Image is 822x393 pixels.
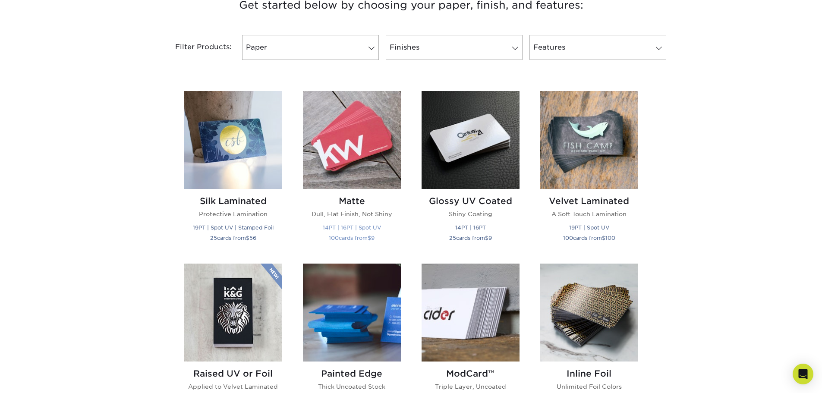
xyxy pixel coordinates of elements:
[184,91,282,253] a: Silk Laminated Business Cards Silk Laminated Protective Lamination 19PT | Spot UV | Stamped Foil ...
[540,196,638,206] h2: Velvet Laminated
[569,224,609,231] small: 19PT | Spot UV
[210,235,217,241] span: 25
[249,235,256,241] span: 56
[303,91,401,253] a: Matte Business Cards Matte Dull, Flat Finish, Not Shiny 14PT | 16PT | Spot UV 100cards from$9
[329,235,375,241] small: cards from
[246,235,249,241] span: $
[540,368,638,379] h2: Inline Foil
[455,224,486,231] small: 14PT | 16PT
[303,210,401,218] p: Dull, Flat Finish, Not Shiny
[371,235,375,241] span: 9
[422,210,520,218] p: Shiny Coating
[303,368,401,379] h2: Painted Edge
[193,224,274,231] small: 19PT | Spot UV | Stamped Foil
[303,91,401,189] img: Matte Business Cards
[422,264,520,362] img: ModCard™ Business Cards
[329,235,339,241] span: 100
[152,35,239,60] div: Filter Products:
[602,235,605,241] span: $
[449,235,492,241] small: cards from
[540,264,638,362] img: Inline Foil Business Cards
[422,91,520,189] img: Glossy UV Coated Business Cards
[303,264,401,362] img: Painted Edge Business Cards
[540,382,638,391] p: Unlimited Foil Colors
[323,224,381,231] small: 14PT | 16PT | Spot UV
[540,210,638,218] p: A Soft Touch Lamination
[449,235,456,241] span: 25
[540,91,638,253] a: Velvet Laminated Business Cards Velvet Laminated A Soft Touch Lamination 19PT | Spot UV 100cards ...
[563,235,615,241] small: cards from
[488,235,492,241] span: 9
[422,196,520,206] h2: Glossy UV Coated
[422,91,520,253] a: Glossy UV Coated Business Cards Glossy UV Coated Shiny Coating 14PT | 16PT 25cards from$9
[303,382,401,391] p: Thick Uncoated Stock
[485,235,488,241] span: $
[563,235,573,241] span: 100
[386,35,523,60] a: Finishes
[422,368,520,379] h2: ModCard™
[540,91,638,189] img: Velvet Laminated Business Cards
[261,264,282,289] img: New Product
[184,264,282,362] img: Raised UV or Foil Business Cards
[242,35,379,60] a: Paper
[210,235,256,241] small: cards from
[368,235,371,241] span: $
[605,235,615,241] span: 100
[793,364,813,384] div: Open Intercom Messenger
[184,91,282,189] img: Silk Laminated Business Cards
[184,368,282,379] h2: Raised UV or Foil
[184,196,282,206] h2: Silk Laminated
[303,196,401,206] h2: Matte
[529,35,666,60] a: Features
[184,210,282,218] p: Protective Lamination
[422,382,520,391] p: Triple Layer, Uncoated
